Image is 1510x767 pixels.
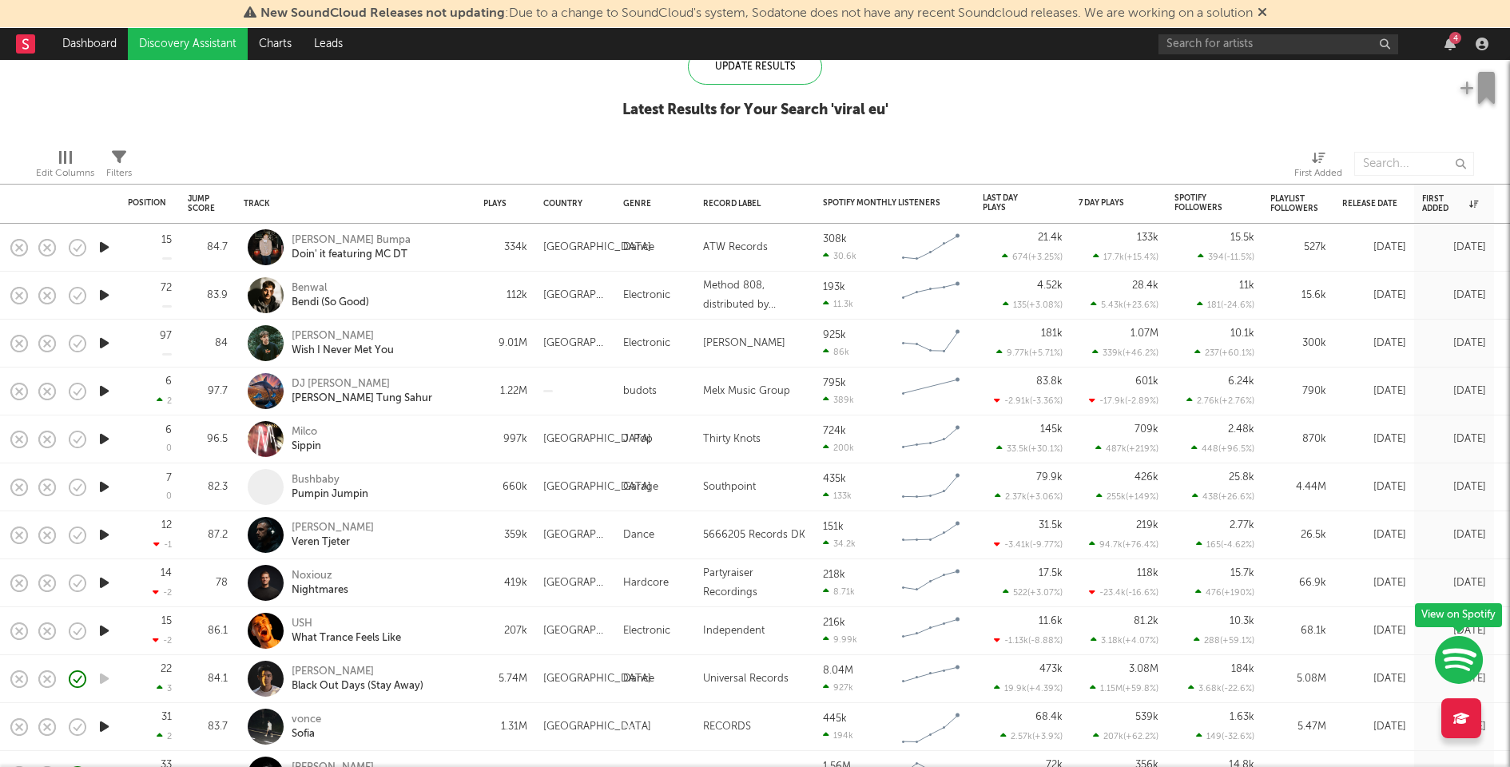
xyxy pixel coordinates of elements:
div: 1.31M [483,717,527,737]
div: [DATE] [1342,334,1406,353]
div: 927k [823,682,853,693]
div: 26.5k [1270,526,1326,545]
div: -17.9k ( -2.89 % ) [1089,395,1158,406]
div: First Added [1294,164,1342,183]
a: [PERSON_NAME]Veren Tjeter [292,521,374,550]
div: vonce [292,713,321,727]
div: Method 808, distributed by gamma. [703,276,807,315]
div: Dance [623,526,654,545]
div: Partyraiser Recordings [703,564,807,602]
div: 17.5k [1039,568,1063,578]
div: Last Day Plays [983,193,1039,213]
div: 112k [483,286,527,305]
div: 394 ( -11.5 % ) [1198,252,1254,262]
div: 82.3 [188,478,228,497]
div: 83.9 [188,286,228,305]
div: 539k [1135,712,1158,722]
div: 445k [823,713,847,724]
div: 5.47M [1270,717,1326,737]
div: 11k [1239,280,1254,291]
div: Update Results [688,49,822,85]
svg: Chart title [895,707,967,747]
div: 81.2k [1134,616,1158,626]
div: 660k [483,478,527,497]
div: First Added [1422,194,1478,213]
svg: Chart title [895,228,967,268]
a: BenwalBendi (So Good) [292,281,369,310]
div: 17.7k ( +15.4 % ) [1093,252,1158,262]
div: 255k ( +149 % ) [1096,491,1158,502]
div: 135 ( +3.08 % ) [1003,300,1063,310]
div: Nightmares [292,583,348,598]
div: 9.99k [823,634,857,645]
div: 31.5k [1039,520,1063,531]
div: [PERSON_NAME] [292,329,394,344]
div: Independent [703,622,765,641]
div: 724k [823,426,846,436]
div: 181k [1041,328,1063,339]
div: 1.63k [1230,712,1254,722]
div: 28.4k [1132,280,1158,291]
div: 4.52k [1037,280,1063,291]
div: USH [292,617,401,631]
div: [DATE] [1422,334,1486,353]
div: 1.07M [1131,328,1158,339]
div: 790k [1270,382,1326,401]
div: 3.18k ( +4.07 % ) [1091,635,1158,646]
span: Dismiss [1258,7,1267,20]
div: [GEOGRAPHIC_DATA] [543,238,651,257]
div: [GEOGRAPHIC_DATA] [543,717,651,737]
div: [PERSON_NAME] Bumpa [292,233,411,248]
div: 527k [1270,238,1326,257]
div: -2 [153,635,172,646]
div: -3.41k ( -9.77 % ) [994,539,1063,550]
div: 2.57k ( +3.9 % ) [1000,731,1063,741]
div: Bendi (So Good) [292,296,369,310]
div: 1.22M [483,382,527,401]
div: 0 [166,492,172,501]
div: 435k [823,474,846,484]
div: 9.01M [483,334,527,353]
div: 68.1k [1270,622,1326,641]
div: 795k [823,378,846,388]
div: 2 [157,731,172,741]
div: 487k ( +219 % ) [1095,443,1158,454]
a: [PERSON_NAME]Wish I Never Met You [292,329,394,358]
div: Black Out Days (Stay Away) [292,679,423,693]
svg: Chart title [895,276,967,316]
div: Playlist Followers [1270,194,1318,213]
div: Electronic [623,334,670,353]
div: 19.9k ( +4.39 % ) [994,683,1063,693]
div: Southpoint [703,478,756,497]
div: [GEOGRAPHIC_DATA] [543,478,651,497]
div: 21.4k [1038,232,1063,243]
div: 145k [1040,424,1063,435]
div: [DATE] [1342,238,1406,257]
div: 86k [823,347,849,357]
div: Genre [623,199,679,209]
input: Search... [1354,152,1474,176]
div: 14 [161,568,172,578]
div: 133k [823,491,852,501]
div: 83.8k [1036,376,1063,387]
div: ATW Records [703,238,768,257]
div: 419k [483,574,527,593]
div: -1 [153,539,172,550]
svg: Chart title [895,563,967,603]
div: Jump Score [188,194,215,213]
div: 3.68k ( -22.6 % ) [1188,683,1254,693]
div: [DATE] [1342,574,1406,593]
input: Search for artists [1158,34,1398,54]
svg: Chart title [895,467,967,507]
a: Leads [303,28,354,60]
div: 4.44M [1270,478,1326,497]
div: [DATE] [1342,622,1406,641]
a: USHWhat Trance Feels Like [292,617,401,646]
div: 84 [188,334,228,353]
div: 219k [1136,520,1158,531]
div: 86.1 [188,622,228,641]
div: 84.7 [188,238,228,257]
div: 2 [157,395,172,406]
a: Dashboard [51,28,128,60]
div: [DATE] [1422,238,1486,257]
